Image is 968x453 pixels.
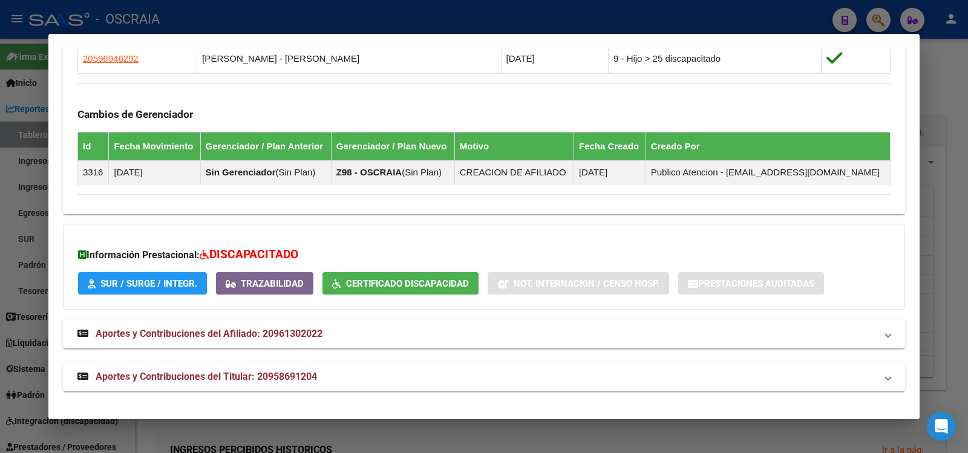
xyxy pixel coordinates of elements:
mat-expansion-panel-header: Aportes y Contribuciones del Afiliado: 20961302022 [63,319,905,348]
button: Certificado Discapacidad [322,272,479,295]
button: Trazabilidad [216,272,313,295]
td: 9 - Hijo > 25 discapacitado [608,44,821,73]
span: Trazabilidad [241,278,304,289]
span: Aportes y Contribuciones del Titular: 20958691204 [96,371,317,382]
td: Publico Atencion - [EMAIL_ADDRESS][DOMAIN_NAME] [646,160,890,184]
h3: Cambios de Gerenciador [77,108,891,121]
span: DISCAPACITADO [209,247,298,261]
td: 3316 [78,160,109,184]
th: Id [78,132,109,160]
strong: Z98 - OSCRAIA [336,167,402,177]
span: 20596946292 [83,53,139,64]
span: Sin Plan [278,167,312,177]
th: Gerenciador / Plan Anterior [200,132,331,160]
th: Creado Por [646,132,890,160]
button: Prestaciones Auditadas [678,272,824,295]
span: SUR / SURGE / INTEGR. [100,278,197,289]
td: [DATE] [501,44,608,73]
span: Not. Internacion / Censo Hosp. [514,278,659,289]
strong: Sin Gerenciador [206,167,276,177]
span: Sin Plan [405,167,439,177]
td: ( ) [200,160,331,184]
th: Fecha Movimiento [109,132,200,160]
th: Motivo [454,132,574,160]
th: Fecha Creado [574,132,646,160]
h3: Información Prestacional: [78,246,890,264]
button: SUR / SURGE / INTEGR. [78,272,207,295]
td: CREACION DE AFILIADO [454,160,574,184]
td: [DATE] [574,160,646,184]
span: Certificado Discapacidad [346,278,469,289]
button: Not. Internacion / Censo Hosp. [488,272,669,295]
mat-expansion-panel-header: Aportes y Contribuciones del Titular: 20958691204 [63,362,905,391]
span: Aportes y Contribuciones del Afiliado: 20961302022 [96,328,322,339]
span: Prestaciones Auditadas [698,278,814,289]
th: Gerenciador / Plan Nuevo [331,132,454,160]
td: ( ) [331,160,454,184]
td: [PERSON_NAME] - [PERSON_NAME] [197,44,501,73]
td: [DATE] [109,160,200,184]
div: Open Intercom Messenger [927,412,956,441]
